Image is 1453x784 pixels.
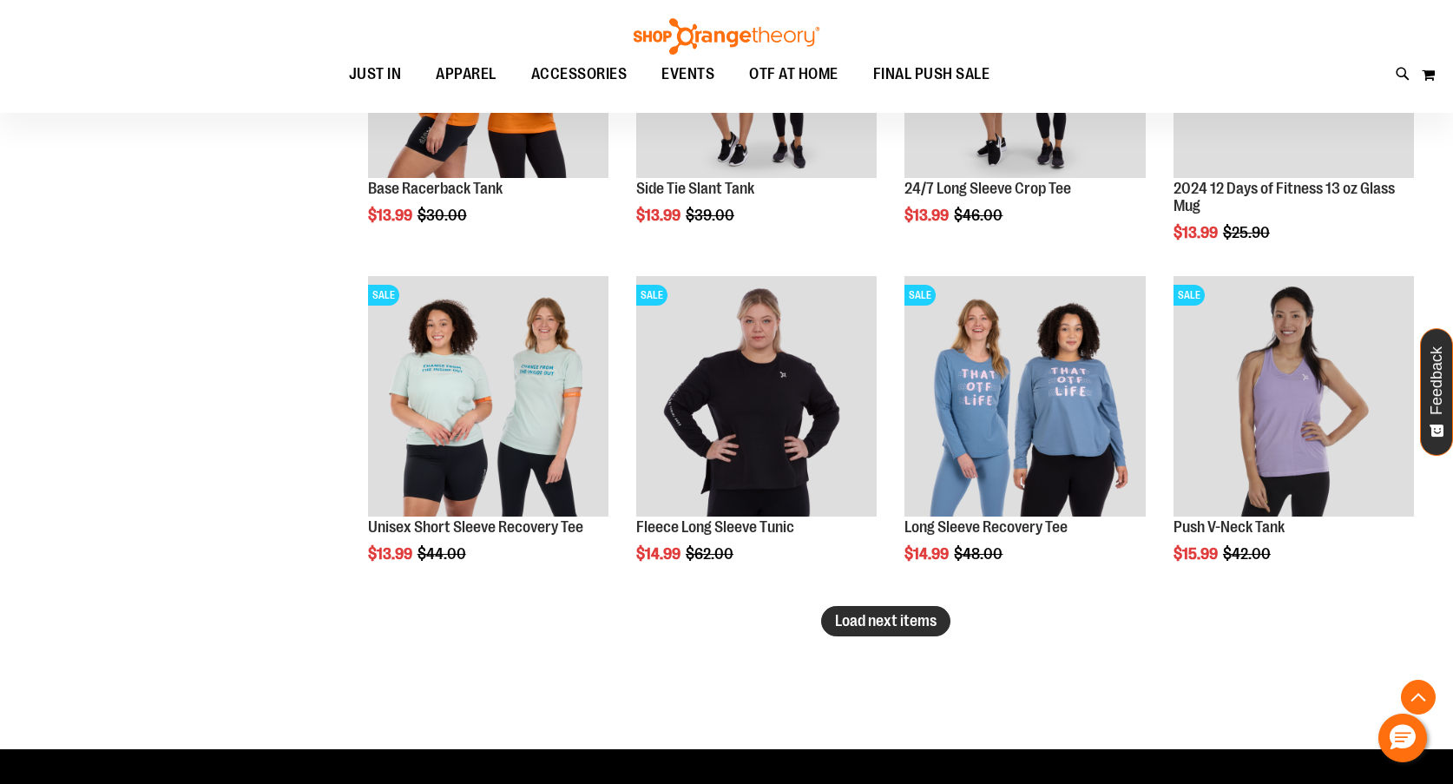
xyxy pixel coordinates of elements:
a: Side Tie Slant Tank [636,180,754,197]
div: product [359,267,617,607]
img: Product image for Push V-Neck Tank [1174,276,1414,517]
img: Shop Orangetheory [631,18,822,55]
a: Fleece Long Sleeve Tunic [636,518,794,536]
span: $42.00 [1223,545,1273,563]
a: EVENTS [644,55,732,95]
span: $25.90 [1223,224,1272,241]
span: $48.00 [954,545,1005,563]
button: Hello, have a question? Let’s chat. [1378,714,1427,762]
a: Main of 2024 AUGUST Unisex Short Sleeve Recovery TeeSALE [368,276,608,519]
span: $30.00 [417,207,470,224]
img: Product image for Fleece Long Sleeve Tunic [636,276,877,517]
span: $44.00 [417,545,469,563]
a: Product image for Push V-Neck TankSALE [1174,276,1414,519]
div: product [628,267,885,607]
span: Load next items [835,612,937,629]
span: EVENTS [661,55,714,94]
span: SALE [1174,285,1205,306]
span: $15.99 [1174,545,1220,563]
a: ACCESSORIES [514,55,645,95]
span: $13.99 [904,207,951,224]
a: APPAREL [418,55,514,95]
span: OTF AT HOME [749,55,838,94]
span: $62.00 [686,545,736,563]
a: FINAL PUSH SALE [856,55,1008,94]
a: OTF AT HOME [732,55,856,95]
span: SALE [368,285,399,306]
span: Feedback [1429,346,1445,415]
span: $13.99 [368,207,415,224]
span: $13.99 [368,545,415,563]
span: APPAREL [436,55,496,94]
a: Unisex Short Sleeve Recovery Tee [368,518,583,536]
span: JUST IN [349,55,402,94]
span: $14.99 [636,545,683,563]
button: Load next items [821,606,950,636]
div: product [896,267,1154,607]
span: $14.99 [904,545,951,563]
div: product [1165,267,1423,607]
span: SALE [636,285,667,306]
a: Base Racerback Tank [368,180,503,197]
span: ACCESSORIES [531,55,628,94]
a: 24/7 Long Sleeve Crop Tee [904,180,1071,197]
span: $13.99 [636,207,683,224]
button: Back To Top [1401,680,1436,715]
a: Push V-Neck Tank [1174,518,1285,536]
a: JUST IN [332,55,419,95]
a: 2024 12 Days of Fitness 13 oz Glass Mug [1174,180,1395,214]
span: $39.00 [686,207,737,224]
img: Main of 2024 AUGUST Long Sleeve Recovery Tee [904,276,1145,517]
a: Long Sleeve Recovery Tee [904,518,1068,536]
img: Main of 2024 AUGUST Unisex Short Sleeve Recovery Tee [368,276,608,517]
span: FINAL PUSH SALE [873,55,990,94]
button: Feedback - Show survey [1420,328,1453,456]
span: $13.99 [1174,224,1220,241]
span: $46.00 [954,207,1005,224]
a: Main of 2024 AUGUST Long Sleeve Recovery TeeSALE [904,276,1145,519]
a: Product image for Fleece Long Sleeve TunicSALE [636,276,877,519]
span: SALE [904,285,936,306]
